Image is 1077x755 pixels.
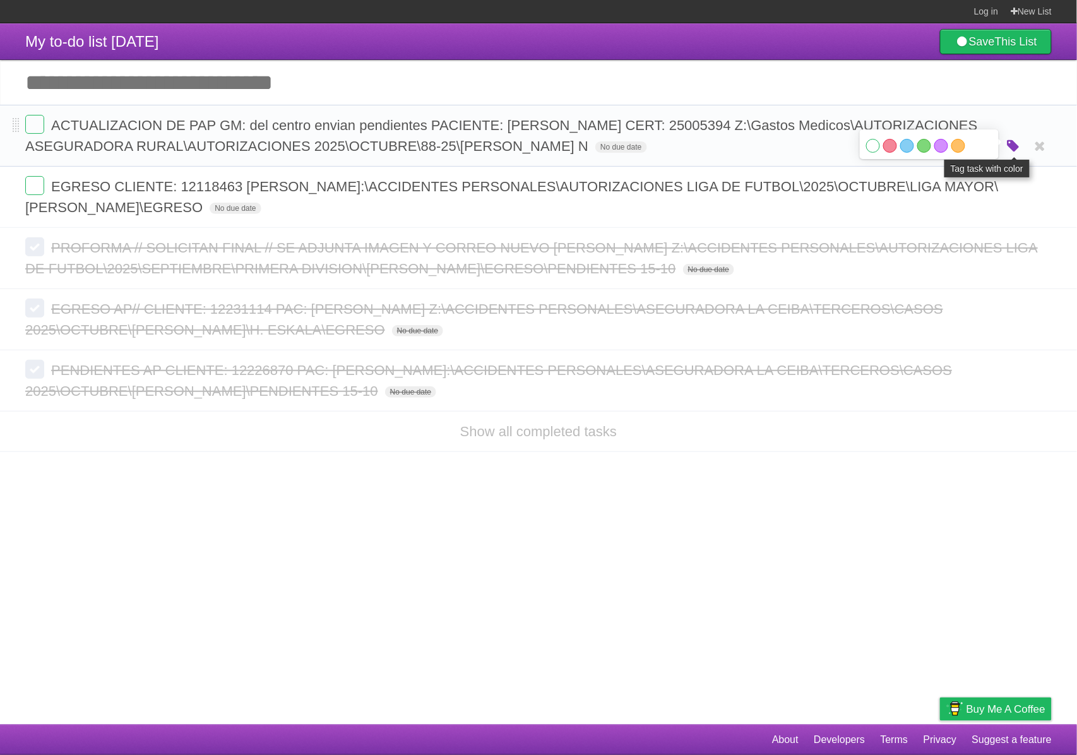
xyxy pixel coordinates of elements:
label: Red [883,139,897,153]
a: About [772,728,799,752]
span: ACTUALIZACION DE PAP GM: del centro envian pendientes PACIENTE: [PERSON_NAME] CERT: 25005394 Z:\G... [25,117,978,154]
span: PROFORMA // SOLICITAN FINAL // SE ADJUNTA IMAGEN Y CORREO NUEVO [PERSON_NAME] Z:\ACCIDENTES PERSO... [25,240,1038,276]
b: This List [995,35,1037,48]
span: Buy me a coffee [967,698,1045,720]
label: Done [25,237,44,256]
label: Orange [951,139,965,153]
span: EGRESO CLIENTE: 12118463 [PERSON_NAME]:\ACCIDENTES PERSONALES\AUTORIZACIONES LIGA DE FUTBOL\2025\... [25,179,999,215]
label: Done [25,360,44,379]
label: Blue [900,139,914,153]
a: Show all completed tasks [460,424,617,439]
a: Buy me a coffee [940,698,1052,721]
a: Developers [814,728,865,752]
img: Buy me a coffee [946,698,963,720]
label: Done [25,176,44,195]
label: Green [917,139,931,153]
span: No due date [392,325,443,336]
span: PENDIENTES AP CLIENTE: 12226870 PAC: [PERSON_NAME]:\ACCIDENTES PERSONALES\ASEGURADORA LA CEIBA\TE... [25,362,952,399]
a: Privacy [924,728,956,752]
span: EGRESO AP// CLIENTE: 12231114 PAC: [PERSON_NAME] Z:\ACCIDENTES PERSONALES\ASEGURADORA LA CEIBA\TE... [25,301,943,338]
span: No due date [210,203,261,214]
span: No due date [595,141,646,153]
label: Done [25,115,44,134]
a: SaveThis List [940,29,1052,54]
a: Terms [881,728,908,752]
label: White [866,139,880,153]
span: My to-do list [DATE] [25,33,159,50]
a: Suggest a feature [972,728,1052,752]
label: Done [25,299,44,318]
span: No due date [683,264,734,275]
label: Purple [934,139,948,153]
span: No due date [385,386,436,398]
